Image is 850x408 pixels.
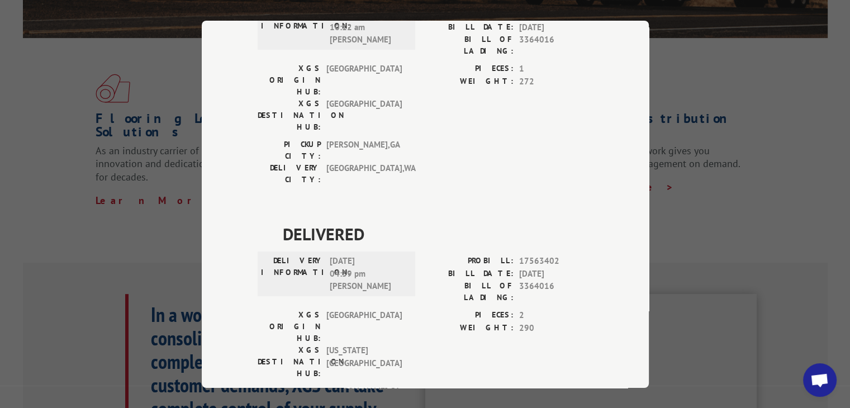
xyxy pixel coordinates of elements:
label: BILL OF LADING: [425,280,514,303]
a: Open chat [803,363,837,397]
span: [GEOGRAPHIC_DATA] [326,63,402,98]
label: XGS ORIGIN HUB: [258,309,321,344]
label: BILL OF LADING: [425,34,514,57]
span: [GEOGRAPHIC_DATA] , WA [326,162,402,186]
span: 290 [519,321,593,334]
label: PICKUP CITY: [258,139,321,162]
span: [GEOGRAPHIC_DATA] [326,309,402,344]
label: XGS ORIGIN HUB: [258,63,321,98]
label: DELIVERY INFORMATION: [261,8,324,46]
label: PIECES: [425,63,514,75]
span: 2 [519,309,593,322]
span: 3364016 [519,34,593,57]
span: [DATE] 04:39 pm [PERSON_NAME] [330,255,405,293]
label: XGS DESTINATION HUB: [258,98,321,133]
label: PIECES: [425,309,514,322]
span: [DATE] [519,21,593,34]
span: [DATE] 10:12 am [PERSON_NAME] [330,8,405,46]
span: [PERSON_NAME] , GA [326,139,402,162]
span: 3364016 [519,280,593,303]
span: [DATE] [519,267,593,280]
span: [US_STATE][GEOGRAPHIC_DATA] [326,344,402,379]
label: DELIVERY CITY: [258,162,321,186]
label: BILL DATE: [425,267,514,280]
label: XGS DESTINATION HUB: [258,344,321,379]
span: DELIVERED [283,221,593,246]
span: 1 [519,63,593,75]
label: WEIGHT: [425,321,514,334]
label: WEIGHT: [425,75,514,88]
label: DELIVERY INFORMATION: [261,255,324,293]
label: BILL DATE: [425,21,514,34]
span: 17563402 [519,255,593,268]
span: 272 [519,75,593,88]
span: [GEOGRAPHIC_DATA] [326,98,402,133]
label: PROBILL: [425,255,514,268]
